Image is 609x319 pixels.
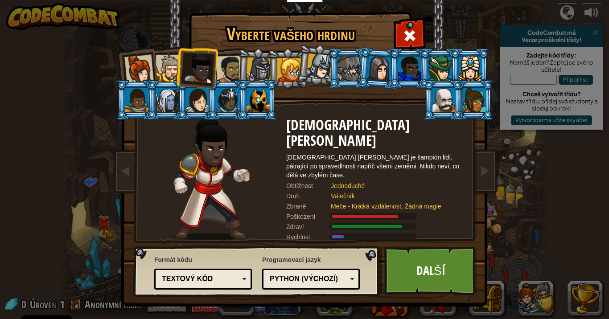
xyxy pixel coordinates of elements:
div: Rychlost [286,233,331,241]
div: Válečník [331,192,456,200]
li: Ritic Chladný [237,80,277,120]
li: Sir Tharin Hromopěst [146,47,186,87]
li: Hattori Hanzō [296,43,340,87]
div: Nabídky 120% ze seznamu Válečník poškození zbraně. [286,212,465,221]
li: Senick Ocelová Drápka [328,48,368,89]
li: Illia Štítonoš [177,80,217,120]
div: Meče - Krátká vzdálenost, Žádná magie [331,202,456,211]
div: [DEMOGRAPHIC_DATA] [PERSON_NAME] je šampión lidí, pátrající po spravedlnosti napříč všemi zeměmi.... [286,153,465,180]
li: Zana Dřevosrdečná [453,80,494,120]
li: Nalfar Hrobkař [146,80,186,120]
h2: [DEMOGRAPHIC_DATA] [PERSON_NAME] [286,118,465,148]
div: Pohybuje se rychlostí 6 metrů za vteřinu. [286,233,465,241]
li: Usara Mistr Kouzelník [207,80,247,120]
div: Python (Výchozí) [270,274,347,284]
li: Pender Prokleté Kouzlo [449,48,490,89]
li: Gordon the Stalwart [389,48,429,89]
li: Naria z Listu [419,48,459,89]
div: Zdraví [286,222,331,231]
li: Kapitánka Anya Westonová [114,46,158,90]
li: Lady Ida Jensrdcová [175,45,218,89]
img: champion-pose.png [173,118,250,240]
div: Poškození [286,212,331,221]
div: Jednoduché [331,181,456,190]
div: Obtížnost [286,181,331,190]
div: Zisky 140% ze seznamu Válečník zdraví zbroje. [286,222,465,231]
div: Druh [286,192,331,200]
li: Okar Šlápnonožka [423,80,463,120]
li: Slečna Tichotam [267,48,308,89]
li: Arryn Kamenná Zeď [116,80,156,120]
li: Alexandr Bojovník [206,48,247,89]
span: Programovací jazyk [262,255,360,264]
li: Amara Šípohlavá [236,47,279,90]
li: Omarn Brewstone [357,47,400,90]
a: Další [384,246,477,295]
span: Formát kódu [154,255,252,264]
h1: Vyberte vašeho hrdinu [191,25,391,44]
div: Textový kód [162,274,239,284]
div: Zbraně [286,202,331,211]
img: language-selector-background.png [133,246,382,297]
